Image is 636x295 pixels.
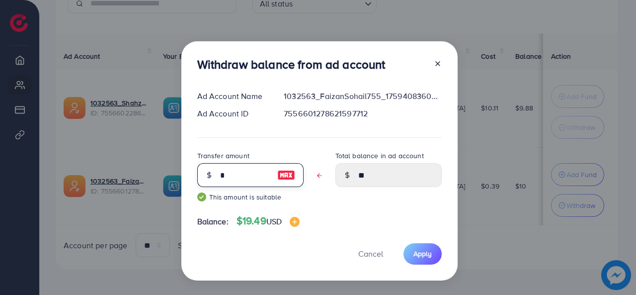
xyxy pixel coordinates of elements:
[358,248,383,259] span: Cancel
[189,108,276,119] div: Ad Account ID
[197,57,386,72] h3: Withdraw balance from ad account
[276,108,449,119] div: 7556601278621597712
[346,243,396,265] button: Cancel
[197,151,249,161] label: Transfer amount
[237,215,300,227] h4: $19.49
[197,193,206,201] img: guide
[266,216,282,227] span: USD
[335,151,424,161] label: Total balance in ad account
[197,192,304,202] small: This amount is suitable
[277,169,295,181] img: image
[290,217,300,227] img: image
[197,216,229,227] span: Balance:
[189,91,276,102] div: Ad Account Name
[403,243,442,265] button: Apply
[276,91,449,102] div: 1032563_FaizanSohail755_1759408360847
[413,249,432,259] span: Apply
